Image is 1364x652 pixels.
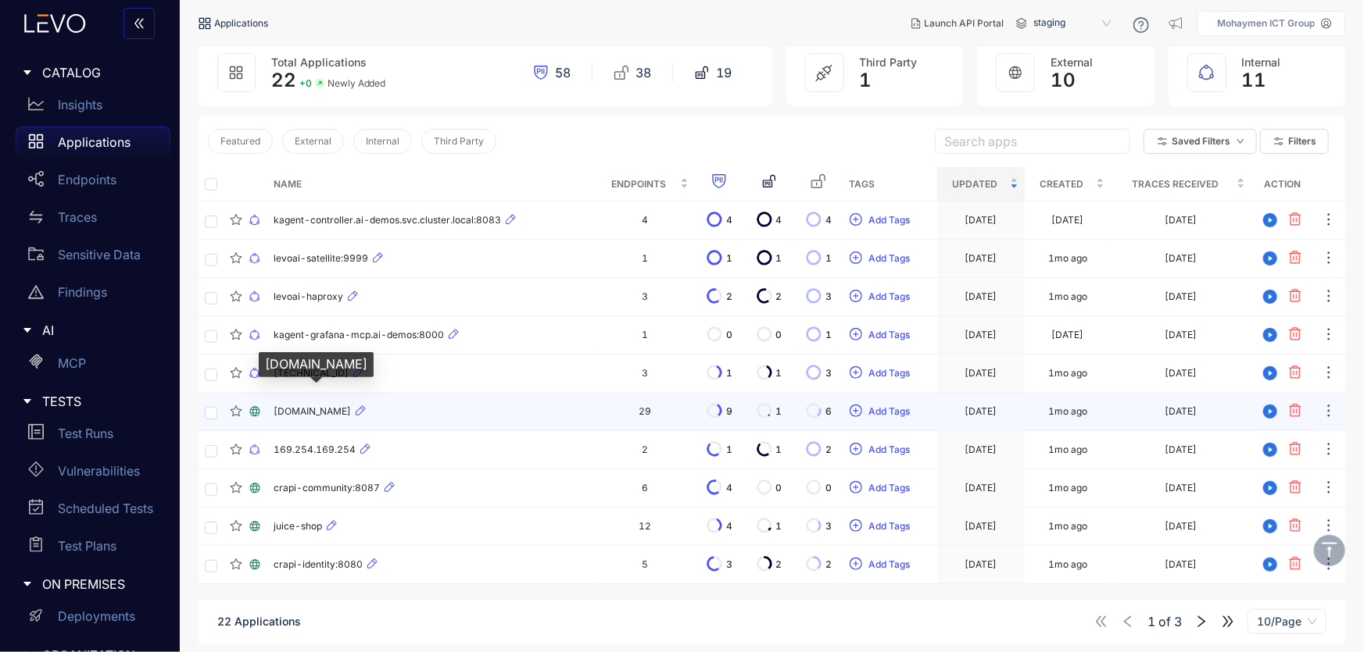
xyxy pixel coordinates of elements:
[595,167,695,201] th: Endpoints
[850,558,862,572] span: plus-circle
[1320,284,1337,309] button: ellipsis
[595,316,695,355] td: 1
[776,444,782,455] span: 1
[726,559,732,570] span: 3
[1258,443,1282,457] span: play-circle
[1111,167,1251,201] th: Traces Received
[1320,208,1337,233] button: ellipsis
[849,284,911,309] button: plus-circleAdd Tags
[868,215,910,226] span: Add Tags
[230,444,242,456] span: star
[850,481,862,495] span: plus-circle
[230,290,242,303] span: star
[274,406,351,417] span: [DOMAIN_NAME]
[274,291,343,302] span: levoai-haproxy
[776,253,782,264] span: 1
[776,521,782,532] span: 1
[1031,176,1093,193] span: Created
[1321,250,1337,268] span: ellipsis
[1048,291,1087,302] div: 1mo ago
[860,69,872,91] span: 1
[58,135,131,149] p: Applications
[16,418,170,455] a: Test Runs
[9,56,170,89] div: CATALOG
[274,559,363,570] span: crapi-identity:8080
[850,404,862,419] span: plus-circle
[9,314,170,347] div: AI
[776,559,782,570] span: 2
[965,368,997,379] div: [DATE]
[16,164,170,201] a: Endpoints
[58,609,135,623] p: Deployments
[22,67,33,78] span: caret-right
[1320,399,1337,424] button: ellipsis
[965,215,997,226] div: [DATE]
[860,55,918,69] span: Third Party
[274,253,368,264] span: levoai-satellite:9999
[726,215,732,226] span: 4
[1242,69,1267,91] span: 11
[1242,55,1281,69] span: Internal
[850,251,862,265] span: plus-circle
[299,78,312,89] span: + 0
[28,209,44,225] span: swap
[1194,615,1208,629] span: right
[868,330,910,340] span: Add Tags
[825,368,832,379] span: 3
[965,330,997,340] div: [DATE]
[208,129,273,154] button: Featured
[965,291,997,302] div: [DATE]
[595,201,695,240] td: 4
[1258,514,1283,539] button: play-circle
[1051,55,1093,69] span: External
[42,394,158,408] span: TESTS
[726,330,732,340] span: 0
[58,464,140,478] p: Vulnerabilities
[230,520,242,533] span: star
[850,519,862,533] span: plus-circle
[726,521,732,532] span: 4
[1320,246,1337,271] button: ellipsis
[274,215,501,226] span: kagent-controller.ai-demos.svc.cluster.local:8083
[1321,479,1337,497] span: ellipsis
[849,514,911,539] button: plus-circleAdd Tags
[850,290,862,304] span: plus-circle
[1165,559,1198,570] div: [DATE]
[259,352,374,377] div: [DOMAIN_NAME]
[1321,288,1337,306] span: ellipsis
[726,406,732,417] span: 9
[1258,246,1283,271] button: play-circle
[1257,610,1317,633] span: 10/Page
[965,253,997,264] div: [DATE]
[776,215,782,226] span: 4
[16,530,170,568] a: Test Plans
[1288,136,1316,147] span: Filters
[850,443,862,457] span: plus-circle
[1258,213,1282,227] span: play-circle
[1165,215,1198,226] div: [DATE]
[42,66,158,80] span: CATALOG
[1048,444,1087,455] div: 1mo ago
[16,126,170,164] a: Applications
[274,330,444,340] span: kagent-grafana-mcp.ai-demos:8000
[328,78,386,89] span: Newly Added
[217,615,301,628] span: 22 Applications
[1258,558,1282,572] span: play-circle
[230,329,242,341] span: star
[230,482,242,494] span: star
[274,521,322,532] span: juice-shop
[1258,552,1283,577] button: play-circle
[1048,559,1087,570] div: 1mo ago
[595,431,695,469] td: 2
[726,291,732,302] span: 2
[899,11,1016,36] button: Launch API Portal
[1258,437,1283,462] button: play-circle
[726,253,732,264] span: 1
[776,330,782,340] span: 0
[1117,176,1233,193] span: Traces Received
[1258,328,1282,342] span: play-circle
[1052,215,1084,226] div: [DATE]
[1217,18,1315,29] p: Mohaymen ICT Group
[1048,368,1087,379] div: 1mo ago
[1321,326,1337,344] span: ellipsis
